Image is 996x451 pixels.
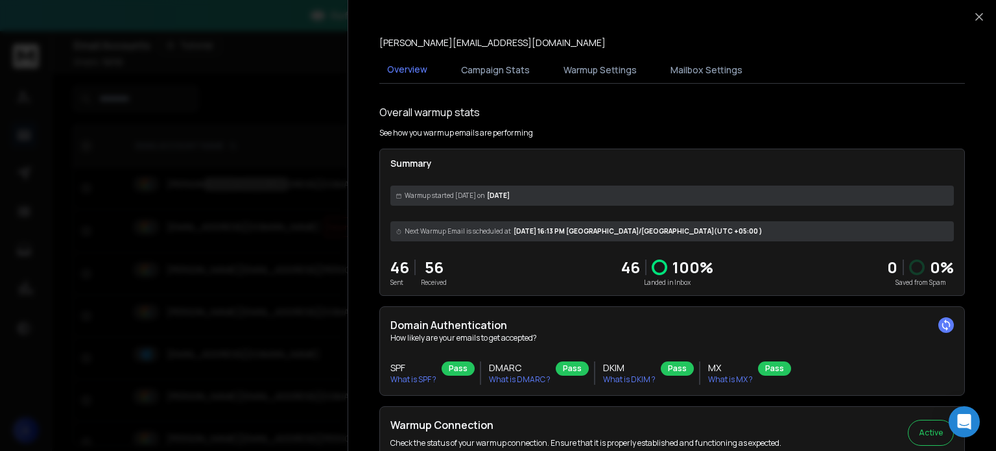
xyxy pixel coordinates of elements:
h1: Overall warmup stats [379,104,480,120]
h3: MX [708,361,753,374]
p: 46 [390,257,409,278]
h3: DMARC [489,361,551,374]
p: Landed in Inbox [621,278,713,287]
p: 56 [421,257,447,278]
button: Active [908,420,954,446]
p: What is SPF ? [390,374,436,385]
button: Overview [379,55,435,85]
h3: SPF [390,361,436,374]
strong: 0 [887,256,897,278]
p: What is MX ? [708,374,753,385]
p: Received [421,278,447,287]
p: See how you warmup emails are performing [379,128,533,138]
p: Check the status of your warmup connection. Ensure that it is properly established and functionin... [390,438,781,448]
p: What is DMARC ? [489,374,551,385]
p: What is DKIM ? [603,374,656,385]
p: [PERSON_NAME][EMAIL_ADDRESS][DOMAIN_NAME] [379,36,606,49]
button: Warmup Settings [556,56,645,84]
p: Saved from Spam [887,278,954,287]
div: Pass [758,361,791,376]
div: [DATE] [390,186,954,206]
p: Summary [390,157,954,170]
h2: Domain Authentication [390,317,954,333]
p: Sent [390,278,409,287]
span: Next Warmup Email is scheduled at [405,226,511,236]
p: 0 % [930,257,954,278]
span: Warmup started [DATE] on [405,191,484,201]
div: Pass [442,361,475,376]
div: Open Intercom Messenger [949,406,980,437]
p: 46 [621,257,640,278]
button: Campaign Stats [453,56,538,84]
div: Pass [661,361,694,376]
p: How likely are your emails to get accepted? [390,333,954,343]
h3: DKIM [603,361,656,374]
div: [DATE] 16:13 PM [GEOGRAPHIC_DATA]/[GEOGRAPHIC_DATA] (UTC +05:00 ) [390,221,954,241]
button: Mailbox Settings [663,56,750,84]
div: Pass [556,361,589,376]
p: 100 % [672,257,713,278]
h2: Warmup Connection [390,417,781,433]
